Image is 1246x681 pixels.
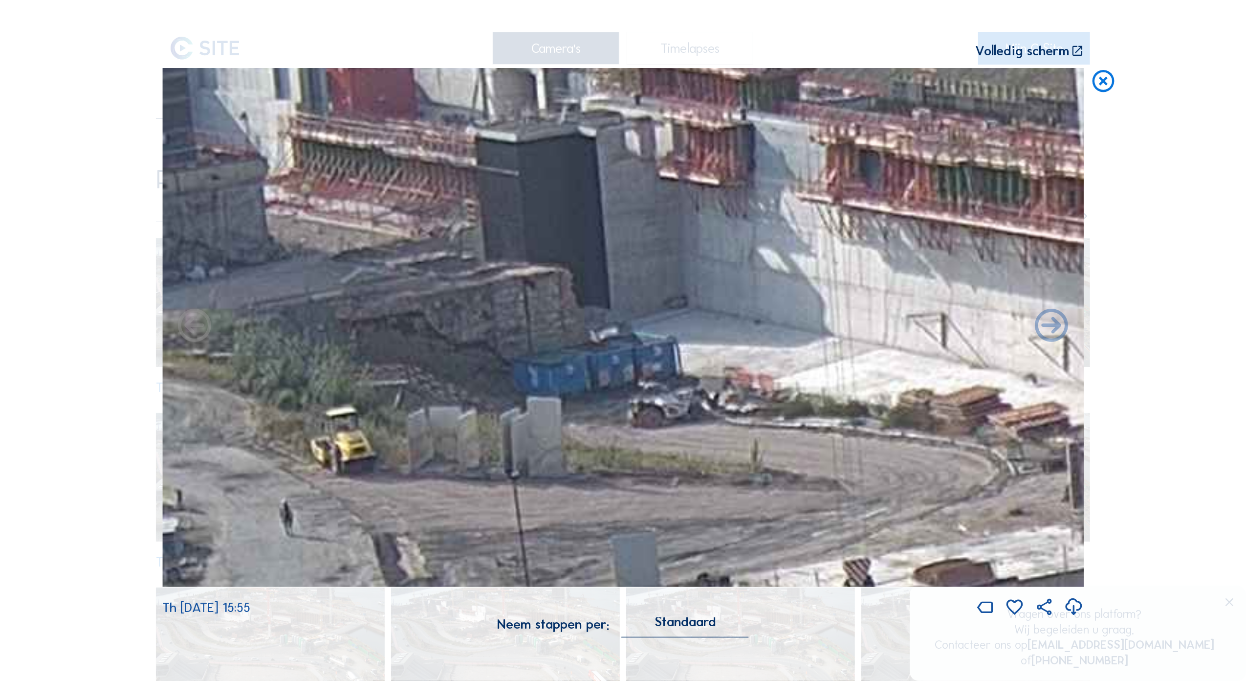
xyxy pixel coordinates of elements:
[162,599,250,615] span: Th [DATE] 15:55
[497,617,609,631] div: Neem stappen per:
[655,617,716,626] div: Standaard
[175,307,214,346] i: Forward
[162,68,1084,587] img: Image
[975,44,1069,58] div: Volledig scherm
[622,617,749,637] div: Standaard
[1031,307,1071,346] i: Back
